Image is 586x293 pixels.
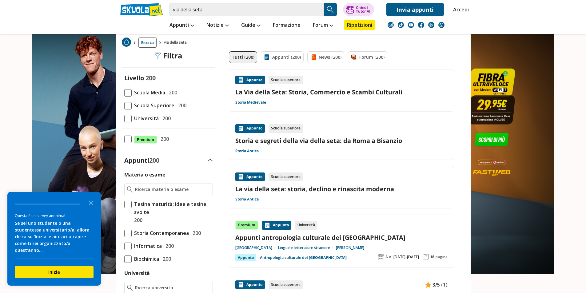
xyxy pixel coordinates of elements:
a: Appunti antropologia culturale dei [GEOGRAPHIC_DATA] [235,233,448,242]
span: 200 [190,229,201,237]
span: Biochimica [132,255,159,263]
a: Invia appunti [386,3,444,16]
img: Anno accademico [378,254,384,260]
div: Università [295,221,317,230]
span: 200 [132,216,142,224]
span: Tesina maturità: idee e tesine svolte [132,200,213,216]
div: Se sei uno studente o una studentessa universitario/a, allora clicca su 'Inizia' e aiutaci a capi... [15,220,94,254]
span: Storia Contemporanea [132,229,189,237]
img: instagram [388,22,394,28]
div: Scuola superiore [269,172,303,181]
a: Forum [311,20,335,31]
a: La Via della Seta: Storia, Commercio e Scambi Culturali [235,88,448,96]
button: ChiediTutor AI [343,3,374,16]
img: Ricerca universita [127,285,133,291]
div: Scuola superiore [269,76,303,84]
img: Home [122,38,131,47]
a: Home [122,38,131,48]
a: News (200) [307,51,344,63]
a: Accedi [453,3,466,16]
span: Scuola Media [132,89,165,97]
a: Notizie [205,20,230,31]
a: Formazione [271,20,302,31]
img: Appunti contenuto [238,125,244,132]
span: 200 [146,74,156,82]
div: Premium [235,221,258,230]
label: Livello [124,74,144,82]
span: 200 [160,114,171,122]
img: Ricerca materia o esame [127,186,133,192]
label: Appunti [124,156,159,164]
button: Search Button [324,3,337,16]
input: Ricerca universita [135,285,210,291]
div: Scuola superiore [269,280,303,289]
img: Forum filtro contenuto [351,54,357,60]
img: Apri e chiudi sezione [208,159,213,161]
div: Appunto [262,221,291,230]
a: Storia Antica [235,148,259,153]
button: Inizia [15,266,94,278]
span: Premium [134,136,157,144]
img: youtube [408,22,414,28]
img: tiktok [398,22,404,28]
span: 18 [430,255,434,259]
div: Survey [7,192,101,286]
img: Appunti contenuto [238,174,244,180]
button: Close the survey [85,196,97,208]
a: Storia Antica [235,197,259,202]
div: Appunto [235,280,265,289]
span: [DATE]-[DATE] [393,255,419,259]
div: Appunto [235,124,265,133]
div: Filtra [154,51,182,60]
img: Appunti contenuto [425,282,431,288]
div: Chiedi Tutor AI [356,6,370,13]
div: Questa è un survey anonima! [15,213,94,219]
a: Antropologia culturale dei [GEOGRAPHIC_DATA] [260,254,347,261]
span: 200 [149,156,159,164]
span: Informatica [132,242,162,250]
a: Storia Medievale [235,100,266,105]
a: La via della seta: storia, declino e rinascita moderna [235,185,448,193]
img: Cerca appunti, riassunti o versioni [326,5,335,14]
span: 200 [163,242,174,250]
img: News filtro contenuto [310,54,316,60]
img: twitch [428,22,434,28]
a: [PERSON_NAME] [336,245,364,250]
a: Storia e segreti della via della seta: da Roma a Bisanzio [235,137,448,145]
label: Materia o esame [124,171,165,178]
span: 200 [158,135,169,143]
span: 200 [176,101,186,109]
a: Appunti [168,20,196,31]
div: Appunto [235,172,265,181]
input: Cerca appunti, riassunti o versioni [169,3,324,16]
a: Guide [240,20,262,31]
span: Scuola Superiore [132,101,174,109]
label: Università [124,270,150,276]
img: facebook [418,22,424,28]
span: pagine [436,255,448,259]
input: Ricerca materia o esame [135,186,210,192]
span: 200 [166,89,177,97]
div: Appunto [235,254,256,261]
img: Appunti contenuto [238,282,244,288]
a: Appunti (200) [261,51,304,63]
span: Università [132,114,159,122]
div: Scuola superiore [269,124,303,133]
div: Appunto [235,76,265,84]
img: Appunti contenuto [264,222,270,228]
img: Appunti filtro contenuto [264,54,270,60]
span: (1) [441,281,448,289]
span: 200 [160,255,171,263]
img: Pagine [423,254,429,260]
span: 3/5 [433,281,440,289]
a: Tutti (200) [229,51,257,63]
img: Filtra filtri mobile [154,53,161,59]
a: Ricerca [138,38,157,48]
a: Forum (200) [348,51,387,63]
a: Lingue e letterature straniere [278,245,336,250]
span: via della seta [164,38,189,48]
img: WhatsApp [438,22,444,28]
a: Ripetizioni [344,20,375,30]
a: [GEOGRAPHIC_DATA] [235,245,278,250]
